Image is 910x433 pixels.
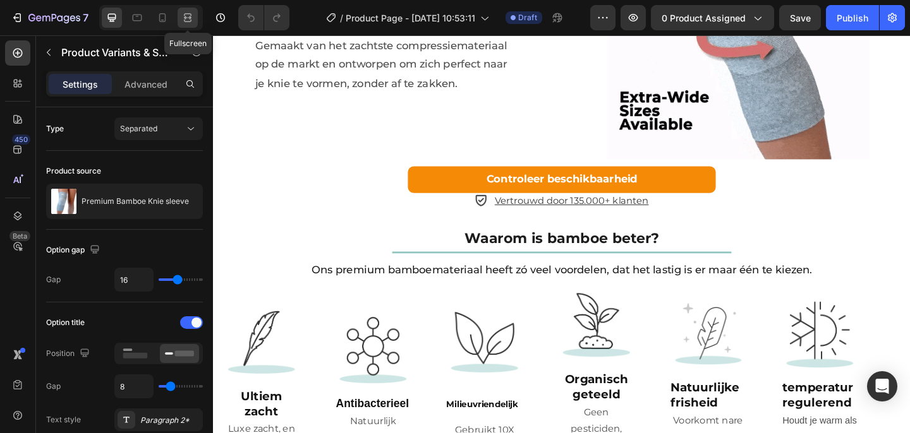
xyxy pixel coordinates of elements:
span: 0 product assigned [662,11,746,25]
div: Publish [837,11,868,25]
div: Paragraph 2* [140,415,200,426]
strong: Ultiem zacht [30,385,75,417]
p: Controleer beschikbaarheid [297,146,461,167]
img: [object Object] [618,283,701,366]
strong: temperatur regulerend [619,376,696,407]
button: 7 [5,5,94,30]
p: Vertrouwd door 135.000+ klanten [306,175,474,186]
strong: Natuurlijke frisheid [498,376,573,407]
p: Advanced [124,78,167,91]
img: [object Object] [253,290,337,374]
div: Option title [46,317,85,328]
strong: Organisch geteeld [382,367,451,398]
span: Draft [518,12,537,23]
strong: Antibacterieel [133,394,213,407]
input: Auto [115,268,153,291]
iframe: Design area [213,35,910,433]
img: product feature img [51,189,76,214]
span: Product Page - [DATE] 10:53:11 [346,11,475,25]
div: Gap [46,381,61,392]
img: [object Object] [375,274,458,357]
div: Open Intercom Messenger [867,371,897,401]
div: Option gap [46,242,102,259]
input: Auto [115,375,153,398]
sup: Milieuvriendelijk [253,396,332,407]
span: Separated [120,124,157,133]
div: Undo/Redo [238,5,289,30]
p: Settings [63,78,98,91]
p: Product Variants & Swatches [61,45,169,60]
span: / [340,11,343,25]
div: 450 [12,134,30,145]
div: Type [46,123,64,134]
span: Save [790,13,811,23]
div: Text style [46,414,81,425]
img: [object Object] [497,283,580,366]
button: Publish [826,5,879,30]
p: Premium Bamboe Knie sleeve [82,197,189,206]
p: Ons premium bamboemateriaal heeft zó veel voordelen, dat het lastig is er maar één te kiezen. [11,246,747,264]
strong: Waarom is bamboe beter? [274,211,485,230]
div: Beta [9,231,30,241]
img: [object Object] [132,300,215,383]
button: 0 product assigned [651,5,774,30]
a: Controleer beschikbaarheid [212,143,547,172]
button: Separated [114,117,203,140]
div: Gap [46,274,61,285]
button: Save [779,5,821,30]
div: Position [46,345,92,362]
p: 7 [83,10,88,25]
div: Product source [46,165,101,177]
img: [object Object] [11,292,94,376]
